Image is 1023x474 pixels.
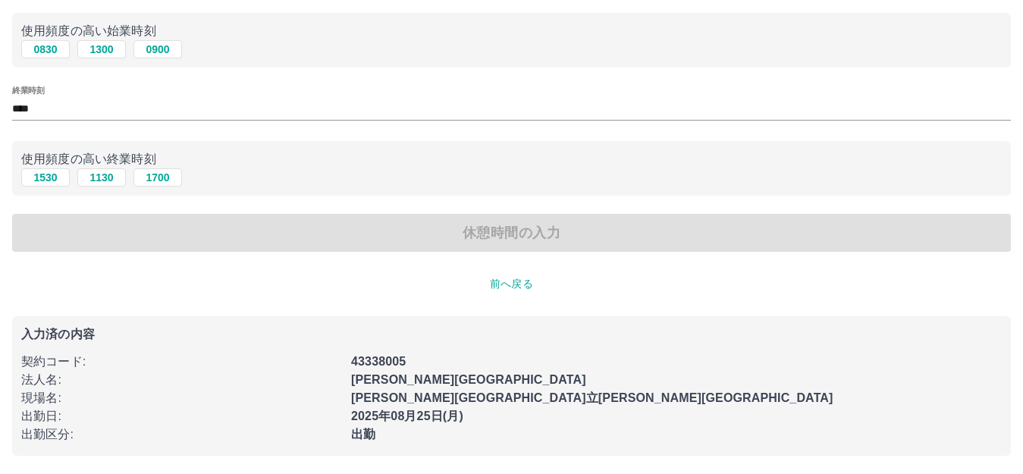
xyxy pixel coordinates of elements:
button: 1300 [77,40,126,58]
b: 43338005 [351,355,406,368]
b: [PERSON_NAME][GEOGRAPHIC_DATA] [351,373,586,386]
button: 1700 [133,168,182,187]
b: [PERSON_NAME][GEOGRAPHIC_DATA]立[PERSON_NAME][GEOGRAPHIC_DATA] [351,391,833,404]
p: 使用頻度の高い始業時刻 [21,22,1002,40]
p: 出勤区分 : [21,425,342,444]
p: 法人名 : [21,371,342,389]
p: 入力済の内容 [21,328,1002,341]
p: 現場名 : [21,389,342,407]
p: 出勤日 : [21,407,342,425]
p: 契約コード : [21,353,342,371]
b: 2025年08月25日(月) [351,410,463,422]
button: 1530 [21,168,70,187]
b: 出勤 [351,428,375,441]
button: 1130 [77,168,126,187]
button: 0900 [133,40,182,58]
p: 前へ戻る [12,276,1011,292]
label: 終業時刻 [12,85,44,96]
p: 使用頻度の高い終業時刻 [21,150,1002,168]
button: 0830 [21,40,70,58]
